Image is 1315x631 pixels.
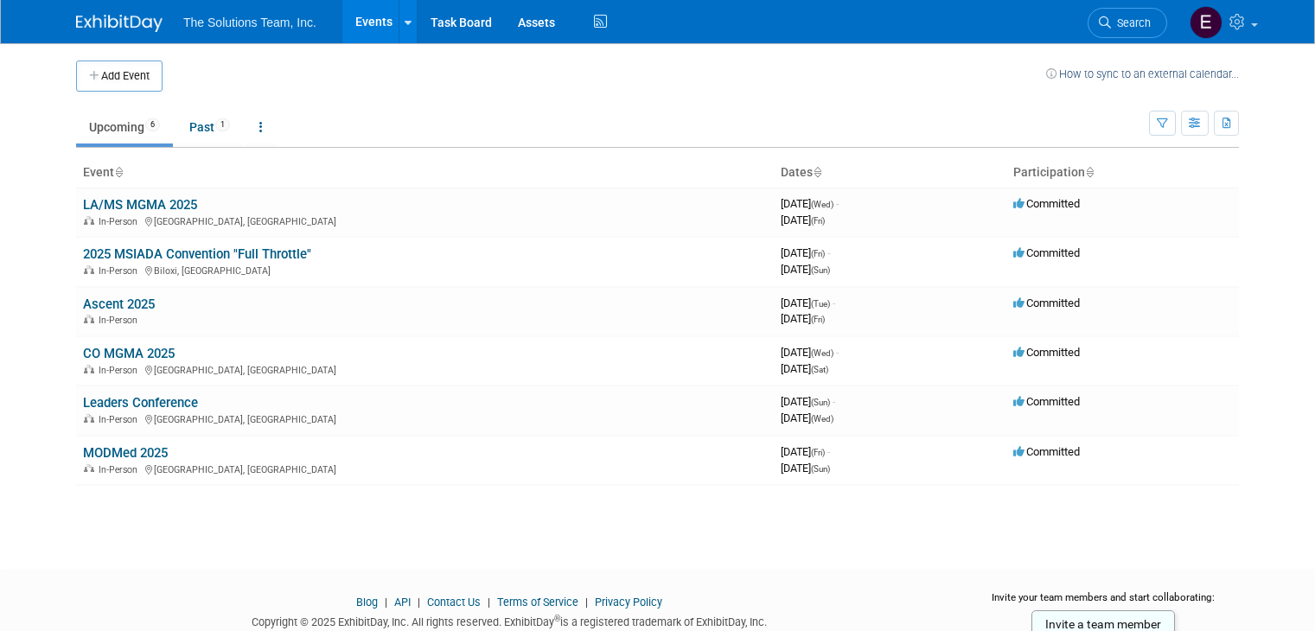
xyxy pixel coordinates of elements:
[811,464,830,474] span: (Sun)
[781,462,830,475] span: [DATE]
[99,315,143,326] span: In-Person
[380,596,392,609] span: |
[833,395,835,408] span: -
[76,111,173,143] a: Upcoming6
[781,346,839,359] span: [DATE]
[1013,395,1080,408] span: Committed
[83,296,155,312] a: Ascent 2025
[827,246,830,259] span: -
[781,296,835,309] span: [DATE]
[183,16,316,29] span: The Solutions Team, Inc.
[811,265,830,275] span: (Sun)
[76,61,163,92] button: Add Event
[356,596,378,609] a: Blog
[554,614,560,623] sup: ®
[84,315,94,323] img: In-Person Event
[1085,165,1094,179] a: Sort by Participation Type
[811,216,825,226] span: (Fri)
[76,158,774,188] th: Event
[781,395,835,408] span: [DATE]
[811,348,833,358] span: (Wed)
[781,214,825,226] span: [DATE]
[1013,346,1080,359] span: Committed
[83,462,767,475] div: [GEOGRAPHIC_DATA], [GEOGRAPHIC_DATA]
[83,246,311,262] a: 2025 MSIADA Convention "Full Throttle"
[827,445,830,458] span: -
[1088,8,1167,38] a: Search
[811,398,830,407] span: (Sun)
[84,265,94,274] img: In-Person Event
[1190,6,1222,39] img: Eli Gooden
[1013,445,1080,458] span: Committed
[84,365,94,373] img: In-Person Event
[811,365,828,374] span: (Sat)
[813,165,821,179] a: Sort by Start Date
[1046,67,1239,80] a: How to sync to an external calendar...
[811,448,825,457] span: (Fri)
[76,15,163,32] img: ExhibitDay
[83,197,197,213] a: LA/MS MGMA 2025
[83,214,767,227] div: [GEOGRAPHIC_DATA], [GEOGRAPHIC_DATA]
[99,265,143,277] span: In-Person
[581,596,592,609] span: |
[781,411,833,424] span: [DATE]
[781,445,830,458] span: [DATE]
[76,610,942,630] div: Copyright © 2025 ExhibitDay, Inc. All rights reserved. ExhibitDay is a registered trademark of Ex...
[833,296,835,309] span: -
[99,365,143,376] span: In-Person
[83,445,168,461] a: MODMed 2025
[774,158,1006,188] th: Dates
[781,362,828,375] span: [DATE]
[84,216,94,225] img: In-Person Event
[595,596,662,609] a: Privacy Policy
[1013,246,1080,259] span: Committed
[84,464,94,473] img: In-Person Event
[497,596,578,609] a: Terms of Service
[781,197,839,210] span: [DATE]
[83,263,767,277] div: Biloxi, [GEOGRAPHIC_DATA]
[836,346,839,359] span: -
[83,346,175,361] a: CO MGMA 2025
[99,414,143,425] span: In-Person
[811,315,825,324] span: (Fri)
[99,464,143,475] span: In-Person
[394,596,411,609] a: API
[781,312,825,325] span: [DATE]
[811,414,833,424] span: (Wed)
[836,197,839,210] span: -
[811,299,830,309] span: (Tue)
[483,596,495,609] span: |
[967,590,1239,616] div: Invite your team members and start collaborating:
[413,596,425,609] span: |
[114,165,123,179] a: Sort by Event Name
[811,200,833,209] span: (Wed)
[1006,158,1239,188] th: Participation
[176,111,243,143] a: Past1
[1013,296,1080,309] span: Committed
[781,246,830,259] span: [DATE]
[145,118,160,131] span: 6
[84,414,94,423] img: In-Person Event
[215,118,230,131] span: 1
[811,249,825,258] span: (Fri)
[83,395,198,411] a: Leaders Conference
[83,411,767,425] div: [GEOGRAPHIC_DATA], [GEOGRAPHIC_DATA]
[781,263,830,276] span: [DATE]
[427,596,481,609] a: Contact Us
[1013,197,1080,210] span: Committed
[99,216,143,227] span: In-Person
[1111,16,1151,29] span: Search
[83,362,767,376] div: [GEOGRAPHIC_DATA], [GEOGRAPHIC_DATA]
